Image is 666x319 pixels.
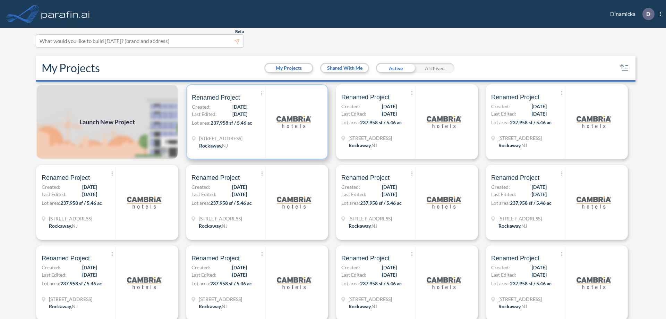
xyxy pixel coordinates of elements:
[72,303,78,309] span: NJ
[427,104,461,139] img: logo
[491,264,510,271] span: Created:
[42,254,90,262] span: Renamed Project
[382,103,397,110] span: [DATE]
[42,280,60,286] span: Lot area:
[49,295,92,303] span: 321 Mt Hope Ave
[341,103,360,110] span: Created:
[341,271,366,278] span: Last Edited:
[372,223,377,229] span: NJ
[42,61,100,75] h2: My Projects
[349,303,372,309] span: Rockaway ,
[79,117,135,127] span: Launch New Project
[510,200,552,206] span: 237,958 sf / 5.46 ac
[382,271,397,278] span: [DATE]
[498,142,521,148] span: Rockaway ,
[349,215,392,222] span: 321 Mt Hope Ave
[498,223,521,229] span: Rockaway ,
[49,223,72,229] span: Rockaway ,
[191,183,210,191] span: Created:
[349,142,377,149] div: Rockaway, NJ
[349,295,392,303] span: 321 Mt Hope Ave
[349,223,372,229] span: Rockaway ,
[192,103,211,110] span: Created:
[341,93,390,101] span: Renamed Project
[376,63,415,73] div: Active
[222,303,228,309] span: NJ
[341,191,366,198] span: Last Edited:
[191,254,240,262] span: Renamed Project
[199,295,242,303] span: 321 Mt Hope Ave
[341,174,390,182] span: Renamed Project
[199,215,242,222] span: 321 Mt Hope Ave
[498,134,542,142] span: 321 Mt Hope Ave
[349,222,377,229] div: Rockaway, NJ
[42,174,90,182] span: Renamed Project
[199,135,242,142] span: 321 Mt Hope Ave
[82,191,97,198] span: [DATE]
[491,103,510,110] span: Created:
[491,174,539,182] span: Renamed Project
[491,271,516,278] span: Last Edited:
[232,110,247,118] span: [DATE]
[82,264,97,271] span: [DATE]
[42,264,60,271] span: Created:
[532,264,547,271] span: [DATE]
[192,120,211,126] span: Lot area:
[532,103,547,110] span: [DATE]
[382,183,397,191] span: [DATE]
[341,280,360,286] span: Lot area:
[42,191,67,198] span: Last Edited:
[382,191,397,198] span: [DATE]
[191,174,240,182] span: Renamed Project
[382,264,397,271] span: [DATE]
[72,223,78,229] span: NJ
[191,191,216,198] span: Last Edited:
[192,110,217,118] span: Last Edited:
[42,271,67,278] span: Last Edited:
[532,191,547,198] span: [DATE]
[36,84,178,159] a: Launch New Project
[532,271,547,278] span: [DATE]
[341,183,360,191] span: Created:
[521,142,527,148] span: NJ
[60,280,102,286] span: 237,958 sf / 5.46 ac
[491,280,510,286] span: Lot area:
[360,280,402,286] span: 237,958 sf / 5.46 ac
[532,183,547,191] span: [DATE]
[415,63,454,73] div: Archived
[191,200,210,206] span: Lot area:
[360,200,402,206] span: 237,958 sf / 5.46 ac
[360,119,402,125] span: 237,958 sf / 5.46 ac
[199,222,228,229] div: Rockaway, NJ
[341,264,360,271] span: Created:
[491,191,516,198] span: Last Edited:
[341,200,360,206] span: Lot area:
[577,266,611,300] img: logo
[49,215,92,222] span: 321 Mt Hope Ave
[127,185,162,220] img: logo
[191,280,210,286] span: Lot area:
[510,119,552,125] span: 237,958 sf / 5.46 ac
[60,200,102,206] span: 237,958 sf / 5.46 ac
[210,200,252,206] span: 237,958 sf / 5.46 ac
[498,303,521,309] span: Rockaway ,
[498,295,542,303] span: 321 Mt Hope Ave
[210,280,252,286] span: 237,958 sf / 5.46 ac
[491,110,516,117] span: Last Edited:
[382,110,397,117] span: [DATE]
[36,84,178,159] img: add
[349,134,392,142] span: 321 Mt Hope Ave
[498,303,527,310] div: Rockaway, NJ
[349,303,377,310] div: Rockaway, NJ
[199,303,228,310] div: Rockaway, NJ
[222,143,228,149] span: NJ
[491,119,510,125] span: Lot area:
[199,142,228,149] div: Rockaway, NJ
[265,64,312,72] button: My Projects
[521,223,527,229] span: NJ
[491,93,539,101] span: Renamed Project
[646,11,650,17] p: D
[199,303,222,309] span: Rockaway ,
[521,303,527,309] span: NJ
[577,104,611,139] img: logo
